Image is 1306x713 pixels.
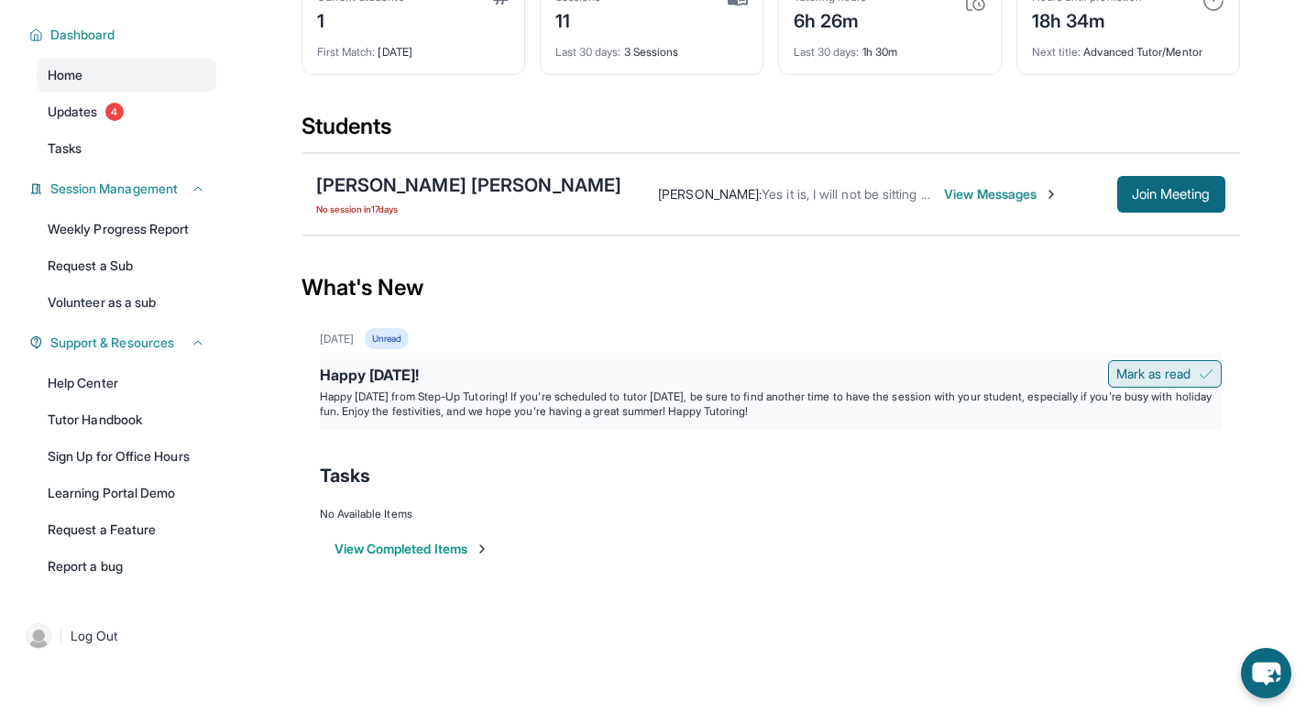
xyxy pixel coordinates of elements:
img: user-img [26,623,51,649]
a: Tasks [37,132,216,165]
div: Advanced Tutor/Mentor [1032,34,1224,60]
a: |Log Out [18,616,216,656]
span: Support & Resources [50,334,174,352]
button: Session Management [43,180,205,198]
span: Updates [48,103,98,121]
span: Next title : [1032,45,1081,59]
div: 6h 26m [794,5,867,34]
a: Request a Sub [37,249,216,282]
div: [DATE] [317,34,510,60]
div: 18h 34m [1032,5,1142,34]
span: Last 30 days : [794,45,860,59]
button: Mark as read [1108,360,1222,388]
span: Home [48,66,82,84]
div: Students [302,112,1240,152]
a: Report a bug [37,550,216,583]
a: Tutor Handbook [37,403,216,436]
button: Join Meeting [1117,176,1225,213]
span: Mark as read [1116,365,1191,383]
img: Mark as read [1199,367,1213,381]
span: Tasks [48,139,82,158]
img: Chevron-Right [1044,187,1059,202]
span: Last 30 days : [555,45,621,59]
div: What's New [302,247,1240,328]
a: Help Center [37,367,216,400]
span: Session Management [50,180,178,198]
span: First Match : [317,45,376,59]
div: [PERSON_NAME] [PERSON_NAME] [316,172,622,198]
button: Dashboard [43,26,205,44]
a: Learning Portal Demo [37,477,216,510]
a: Home [37,59,216,92]
a: Weekly Progress Report [37,213,216,246]
span: Tasks [320,463,370,488]
div: No Available Items [320,507,1222,521]
div: [DATE] [320,332,354,346]
a: Volunteer as a sub [37,286,216,319]
a: Sign Up for Office Hours [37,440,216,473]
a: Updates4 [37,95,216,128]
button: chat-button [1241,648,1291,698]
div: 3 Sessions [555,34,748,60]
div: 1 [317,5,404,34]
span: Dashboard [50,26,115,44]
span: 4 [105,103,124,121]
span: View Messages [944,185,1059,203]
div: 11 [555,5,601,34]
a: Request a Feature [37,513,216,546]
div: Unread [365,328,409,349]
span: [PERSON_NAME] : [658,186,762,202]
div: 1h 30m [794,34,986,60]
span: Log Out [71,627,118,645]
button: Support & Resources [43,334,205,352]
p: Happy [DATE] from Step-Up Tutoring! If you're scheduled to tutor [DATE], be sure to find another ... [320,389,1222,419]
div: Happy [DATE]! [320,364,1222,389]
span: No session in 17 days [316,202,622,216]
span: Join Meeting [1132,189,1211,200]
button: View Completed Items [335,540,489,558]
span: | [59,625,63,647]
